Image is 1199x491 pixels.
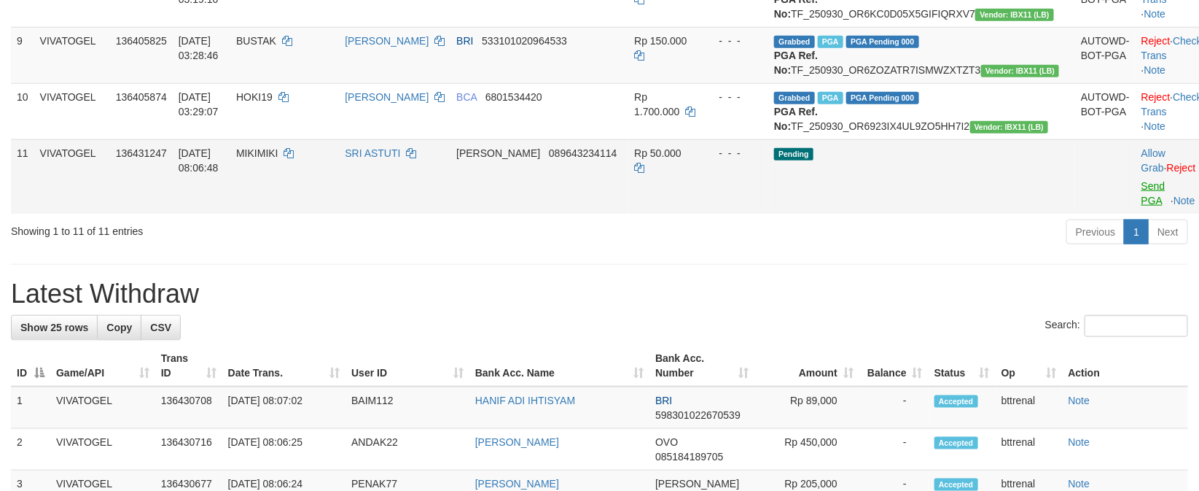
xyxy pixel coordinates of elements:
[754,345,859,387] th: Amount: activate to sort column ascending
[222,429,345,471] td: [DATE] 08:06:25
[754,429,859,471] td: Rp 450,000
[116,147,167,159] span: 136431247
[859,429,929,471] td: -
[222,387,345,429] td: [DATE] 08:07:02
[20,322,88,333] span: Show 25 rows
[1085,315,1188,337] input: Search:
[11,387,50,429] td: 1
[1069,395,1090,406] a: Note
[456,91,477,103] span: BCA
[97,315,141,340] a: Copy
[50,429,155,471] td: VIVATOGEL
[11,218,488,239] div: Showing 1 to 11 of 11 entries
[774,92,815,104] span: Grabbed
[11,279,1188,309] h1: Latest Withdraw
[929,345,996,387] th: Status: activate to sort column ascending
[155,345,222,387] th: Trans ID: activate to sort column ascending
[1069,436,1090,448] a: Note
[975,9,1054,21] span: Vendor URL: https://dashboard.q2checkout.com/secure
[150,322,171,333] span: CSV
[155,429,222,471] td: 136430716
[1141,180,1165,206] a: Send PGA
[655,436,678,448] span: OVO
[11,345,50,387] th: ID: activate to sort column descending
[236,35,276,47] span: BUSTAK
[11,83,34,139] td: 10
[236,91,273,103] span: HOKI19
[1144,64,1166,76] a: Note
[11,27,34,83] td: 9
[846,36,919,48] span: PGA Pending
[345,345,469,387] th: User ID: activate to sort column ascending
[345,91,429,103] a: [PERSON_NAME]
[34,139,110,214] td: VIVATOGEL
[485,91,542,103] span: Copy 6801534420 to clipboard
[707,146,762,161] div: - - -
[236,147,278,159] span: MIKIMIKI
[106,322,132,333] span: Copy
[859,387,929,429] td: -
[475,395,575,406] a: HANIF ADI IHTISYAM
[34,83,110,139] td: VIVATOGEL
[934,479,978,491] span: Accepted
[179,147,219,174] span: [DATE] 08:06:48
[1075,27,1136,83] td: AUTOWD-BOT-PGA
[707,34,762,48] div: - - -
[11,139,34,214] td: 11
[1063,345,1188,387] th: Action
[768,27,1075,83] td: TF_250930_OR6ZOZATR7ISMWZXTZT3
[475,478,559,490] a: [PERSON_NAME]
[634,35,687,47] span: Rp 150.000
[345,387,469,429] td: BAIM112
[707,90,762,104] div: - - -
[649,345,754,387] th: Bank Acc. Number: activate to sort column ascending
[1066,220,1125,244] a: Previous
[1167,162,1196,174] a: Reject
[846,92,919,104] span: PGA Pending
[456,147,540,159] span: [PERSON_NAME]
[970,121,1049,134] span: Vendor URL: https://dashboard.q2checkout.com/secure
[634,91,679,117] span: Rp 1.700.000
[475,436,559,448] a: [PERSON_NAME]
[774,106,818,132] b: PGA Ref. No:
[996,429,1063,471] td: bttrenal
[1141,91,1171,103] a: Reject
[1069,478,1090,490] a: Note
[116,35,167,47] span: 136405825
[141,315,181,340] a: CSV
[768,83,1075,139] td: TF_250930_OR6923IX4UL9ZO5HH7I2
[1124,220,1149,244] a: 1
[179,35,219,61] span: [DATE] 03:28:46
[11,315,98,340] a: Show 25 rows
[655,409,741,421] span: Copy 598301022670539 to clipboard
[456,35,473,47] span: BRI
[549,147,617,159] span: Copy 089643234114 to clipboard
[482,35,567,47] span: Copy 533101020964533 to clipboard
[179,91,219,117] span: [DATE] 03:29:07
[116,91,167,103] span: 136405874
[1173,195,1195,206] a: Note
[1045,315,1188,337] label: Search:
[1141,35,1171,47] a: Reject
[34,27,110,83] td: VIVATOGEL
[996,345,1063,387] th: Op: activate to sort column ascending
[934,437,978,449] span: Accepted
[50,345,155,387] th: Game/API: activate to sort column ascending
[1144,8,1166,20] a: Note
[222,345,345,387] th: Date Trans.: activate to sort column ascending
[818,92,843,104] span: Marked by bttrenal
[1075,83,1136,139] td: AUTOWD-BOT-PGA
[155,387,222,429] td: 136430708
[655,478,739,490] span: [PERSON_NAME]
[1144,120,1166,132] a: Note
[934,395,978,408] span: Accepted
[774,36,815,48] span: Grabbed
[634,147,681,159] span: Rp 50.000
[469,345,649,387] th: Bank Acc. Name: activate to sort column ascending
[818,36,843,48] span: Marked by bttrenal
[774,50,818,76] b: PGA Ref. No:
[345,147,400,159] a: SRI ASTUTI
[1148,220,1188,244] a: Next
[11,429,50,471] td: 2
[655,395,672,406] span: BRI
